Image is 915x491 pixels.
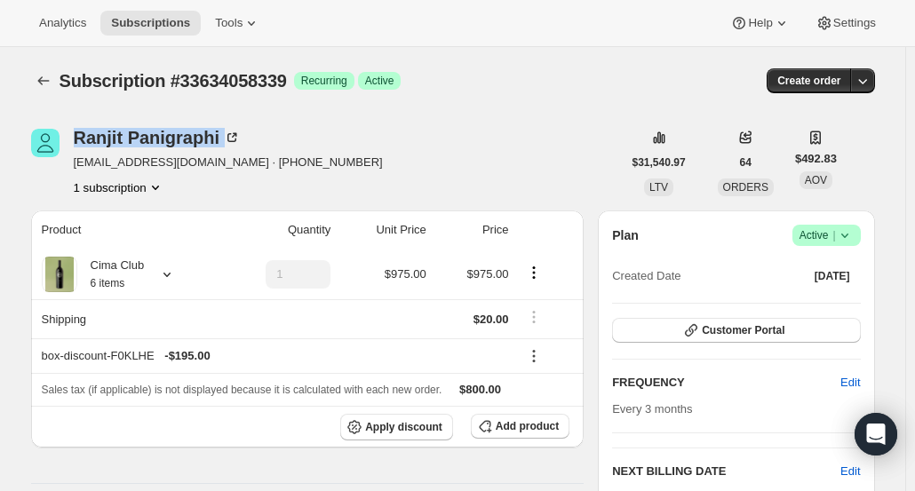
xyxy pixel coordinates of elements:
[520,263,548,282] button: Product actions
[840,374,860,392] span: Edit
[336,210,431,249] th: Unit Price
[496,419,559,433] span: Add product
[74,178,164,196] button: Product actions
[720,11,800,36] button: Help
[633,155,686,170] span: $31,540.97
[612,226,639,244] h2: Plan
[649,181,668,194] span: LTV
[42,347,509,365] div: box-discount-F0KLHE
[767,68,851,93] button: Create order
[31,68,56,93] button: Subscriptions
[800,226,854,244] span: Active
[301,74,347,88] span: Recurring
[777,74,840,88] span: Create order
[218,210,337,249] th: Quantity
[111,16,190,30] span: Subscriptions
[473,313,509,326] span: $20.00
[28,11,97,36] button: Analytics
[815,269,850,283] span: [DATE]
[612,463,840,480] h2: NEXT BILLING DATE
[830,368,871,397] button: Edit
[855,413,897,455] div: Open Intercom Messenger
[74,129,241,147] div: Ranjit Panigraphi
[39,16,86,30] span: Analytics
[215,16,243,30] span: Tools
[385,267,426,281] span: $975.00
[612,374,840,392] h2: FREQUENCY
[804,264,861,289] button: [DATE]
[795,150,837,168] span: $492.83
[467,267,509,281] span: $975.00
[702,323,784,337] span: Customer Portal
[723,181,768,194] span: ORDERS
[612,267,680,285] span: Created Date
[31,129,60,157] span: Ranjit Panigraphi
[204,11,271,36] button: Tools
[459,383,501,396] span: $800.00
[91,277,125,289] small: 6 items
[622,150,696,175] button: $31,540.97
[340,414,453,440] button: Apply discount
[805,11,887,36] button: Settings
[471,414,569,439] button: Add product
[432,210,514,249] th: Price
[805,174,827,186] span: AOV
[832,228,835,242] span: |
[612,402,692,416] span: Every 3 months
[365,74,394,88] span: Active
[60,71,287,91] span: Subscription #33634058339
[520,307,548,327] button: Shipping actions
[77,257,145,292] div: Cima Club
[612,318,860,343] button: Customer Portal
[729,150,762,175] button: 64
[365,420,442,434] span: Apply discount
[74,154,383,171] span: [EMAIL_ADDRESS][DOMAIN_NAME] · [PHONE_NUMBER]
[100,11,201,36] button: Subscriptions
[31,210,218,249] th: Product
[31,299,218,338] th: Shipping
[833,16,876,30] span: Settings
[164,347,210,365] span: - $195.00
[840,463,860,480] button: Edit
[42,384,442,396] span: Sales tax (if applicable) is not displayed because it is calculated with each new order.
[748,16,772,30] span: Help
[740,155,752,170] span: 64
